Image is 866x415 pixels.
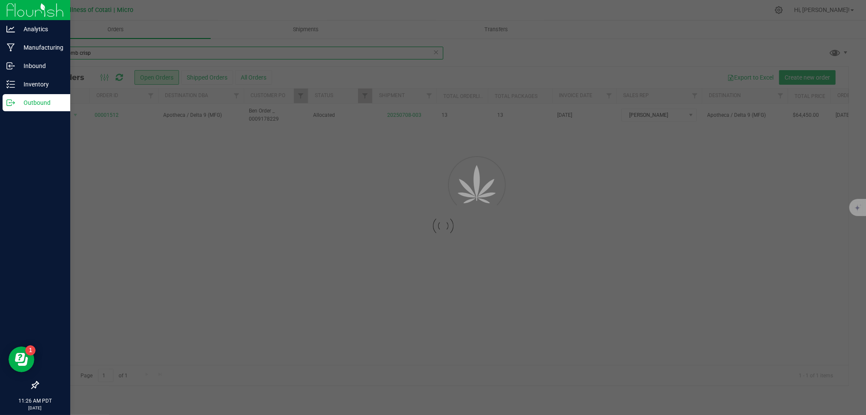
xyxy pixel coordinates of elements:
[6,62,15,70] inline-svg: Inbound
[6,25,15,33] inline-svg: Analytics
[15,42,66,53] p: Manufacturing
[15,61,66,71] p: Inbound
[6,43,15,52] inline-svg: Manufacturing
[4,405,66,411] p: [DATE]
[15,24,66,34] p: Analytics
[15,98,66,108] p: Outbound
[25,345,36,356] iframe: Resource center unread badge
[4,397,66,405] p: 11:26 AM PDT
[9,347,34,372] iframe: Resource center
[6,98,15,107] inline-svg: Outbound
[6,80,15,89] inline-svg: Inventory
[15,79,66,89] p: Inventory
